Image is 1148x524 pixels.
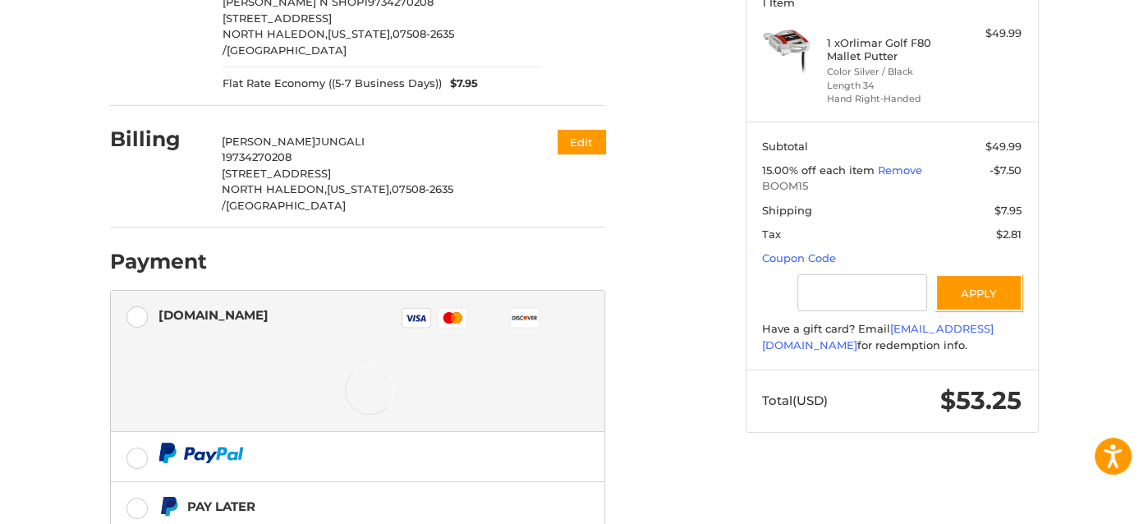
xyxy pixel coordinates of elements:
[762,140,808,153] span: Subtotal
[994,204,1022,217] span: $7.95
[762,251,836,264] a: Coupon Code
[222,135,315,148] span: [PERSON_NAME]
[827,65,953,79] li: Color Silver / Black
[762,204,812,217] span: Shipping
[762,321,1022,353] div: Have a gift card? Email for redemption info.
[223,11,332,25] span: [STREET_ADDRESS]
[558,130,605,154] button: Edit
[110,126,206,152] h2: Billing
[827,36,953,63] h4: 1 x Orlimar Golf F80 Mallet Putter
[985,140,1022,153] span: $49.99
[878,163,922,177] a: Remove
[227,44,347,57] span: [GEOGRAPHIC_DATA]
[990,163,1022,177] span: -$7.50
[957,25,1022,42] div: $49.99
[328,27,393,40] span: [US_STATE],
[222,167,331,180] span: [STREET_ADDRESS]
[797,274,927,311] input: Gift Certificate or Coupon Code
[223,27,454,57] span: 07508-2635 /
[187,493,502,520] div: Pay Later
[110,249,207,274] h2: Payment
[762,163,878,177] span: 15.00% off each item
[315,135,365,148] span: JUNGALI
[996,228,1022,241] span: $2.81
[762,322,994,352] a: [EMAIL_ADDRESS][DOMAIN_NAME]
[827,79,953,93] li: Length 34
[762,228,781,241] span: Tax
[827,92,953,106] li: Hand Right-Handed
[935,274,1022,311] button: Apply
[158,301,269,329] div: [DOMAIN_NAME]
[222,182,327,195] span: NORTH HALEDON,
[226,199,346,212] span: [GEOGRAPHIC_DATA]
[222,182,453,212] span: 07508-2635 /
[158,443,244,463] img: PayPal icon
[1013,480,1148,524] iframe: Google Customer Reviews
[223,76,442,92] span: Flat Rate Economy ((5-7 Business Days))
[762,178,1022,195] span: BOOM15
[442,76,478,92] span: $7.95
[223,27,328,40] span: NORTH HALEDON,
[158,496,179,517] img: Pay Later icon
[327,182,392,195] span: [US_STATE],
[762,393,828,408] span: Total (USD)
[940,385,1022,416] span: $53.25
[222,150,292,163] span: 19734270208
